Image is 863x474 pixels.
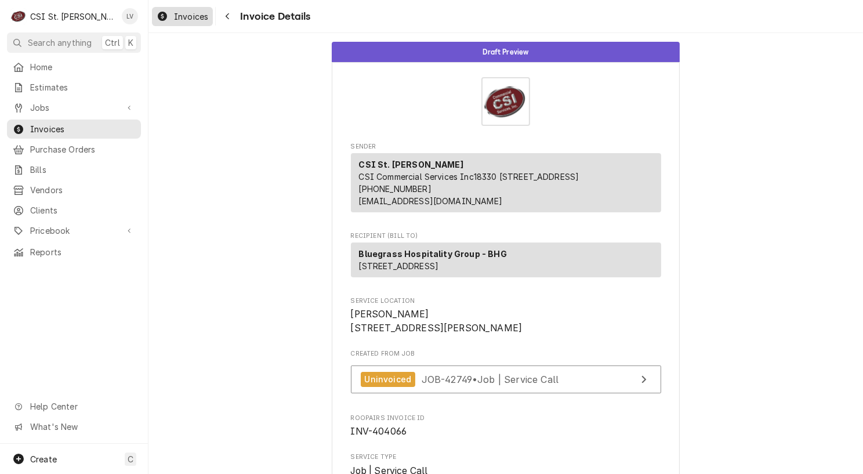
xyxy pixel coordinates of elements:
span: Clients [30,204,135,216]
span: Invoice Details [237,9,310,24]
span: K [128,37,133,49]
span: Reports [30,246,135,258]
span: What's New [30,421,134,433]
a: Purchase Orders [7,140,141,159]
span: [STREET_ADDRESS] [359,261,439,271]
span: Purchase Orders [30,143,135,155]
div: LV [122,8,138,24]
span: CSI Commercial Services Inc18330 [STREET_ADDRESS] [359,172,579,182]
div: Status [332,42,680,62]
div: Invoice Recipient [351,231,661,283]
span: C [128,453,133,465]
a: Clients [7,201,141,220]
strong: Bluegrass Hospitality Group - BHG [359,249,507,259]
div: CSI St. [PERSON_NAME] [30,10,115,23]
div: Service Location [351,296,661,335]
button: Search anythingCtrlK [7,32,141,53]
span: Pricebook [30,225,118,237]
span: Jobs [30,102,118,114]
div: Created From Job [351,349,661,399]
a: Reports [7,243,141,262]
div: Sender [351,153,661,212]
a: Go to Help Center [7,397,141,416]
div: Recipient (Bill To) [351,243,661,277]
strong: CSI St. [PERSON_NAME] [359,160,463,169]
span: Ctrl [105,37,120,49]
div: CSI St. Louis's Avatar [10,8,27,24]
span: Roopairs Invoice ID [351,425,661,439]
span: Created From Job [351,349,661,359]
span: Search anything [28,37,92,49]
div: Sender [351,153,661,217]
span: Help Center [30,400,134,413]
div: Uninvoiced [361,372,416,388]
div: C [10,8,27,24]
a: Go to What's New [7,417,141,436]
div: Roopairs Invoice ID [351,414,661,439]
span: Invoices [30,123,135,135]
button: Navigate back [218,7,237,26]
img: Logo [481,77,530,126]
span: Service Location [351,307,661,335]
div: Invoice Sender [351,142,661,218]
a: Invoices [7,120,141,139]
a: View Job [351,366,661,394]
a: Vendors [7,180,141,200]
div: Recipient (Bill To) [351,243,661,282]
span: Sender [351,142,661,151]
span: INV-404066 [351,426,407,437]
span: Draft Preview [483,48,528,56]
span: Bills [30,164,135,176]
a: Home [7,57,141,77]
a: Invoices [152,7,213,26]
a: Bills [7,160,141,179]
a: [EMAIL_ADDRESS][DOMAIN_NAME] [359,196,502,206]
span: Recipient (Bill To) [351,231,661,241]
span: Service Type [351,453,661,462]
span: Create [30,454,57,464]
span: Roopairs Invoice ID [351,414,661,423]
span: JOB-42749 • Job | Service Call [422,373,559,385]
a: [PHONE_NUMBER] [359,184,431,194]
a: Go to Jobs [7,98,141,117]
span: [PERSON_NAME] [STREET_ADDRESS][PERSON_NAME] [351,309,523,334]
span: Vendors [30,184,135,196]
div: Lisa Vestal's Avatar [122,8,138,24]
span: Service Location [351,296,661,306]
span: Home [30,61,135,73]
a: Estimates [7,78,141,97]
span: Invoices [174,10,208,23]
a: Go to Pricebook [7,221,141,240]
span: Estimates [30,81,135,93]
